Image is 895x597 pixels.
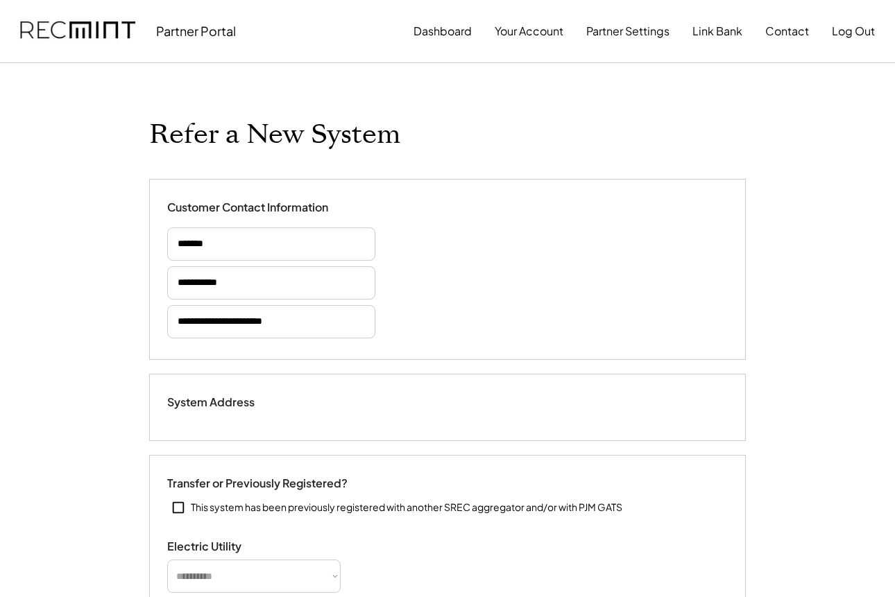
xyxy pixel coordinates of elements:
div: Electric Utility [167,539,306,554]
div: This system has been previously registered with another SREC aggregator and/or with PJM GATS [191,501,622,514]
h1: Refer a New System [149,119,400,151]
div: Transfer or Previously Registered? [167,476,348,491]
button: Link Bank [692,17,742,45]
button: Dashboard [414,17,472,45]
button: Your Account [495,17,563,45]
div: Customer Contact Information [167,200,328,215]
button: Log Out [832,17,875,45]
button: Partner Settings [586,17,670,45]
img: recmint-logotype%403x.png [20,8,135,55]
button: Contact [765,17,809,45]
div: Partner Portal [156,23,236,39]
div: System Address [167,395,306,410]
